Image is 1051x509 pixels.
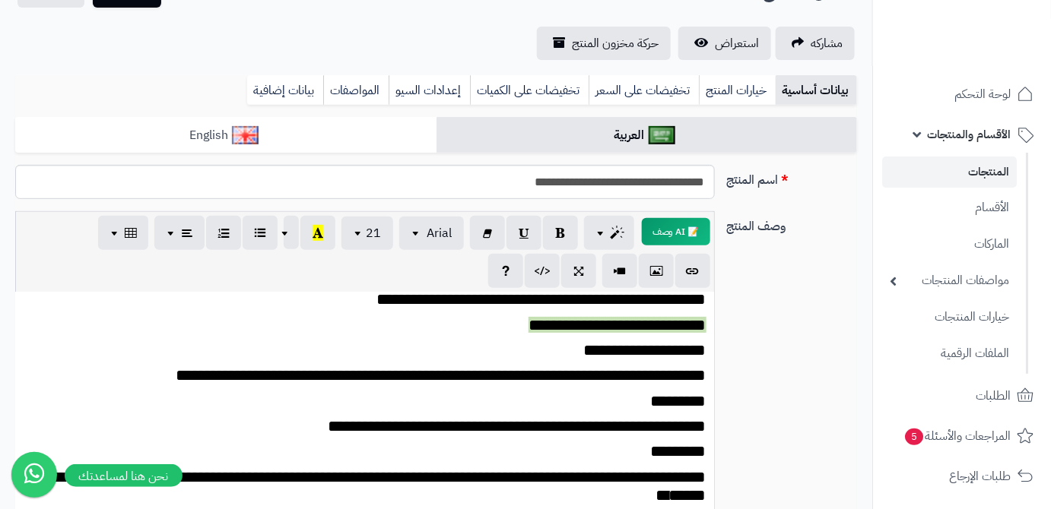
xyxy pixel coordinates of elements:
[699,75,776,106] a: خيارات المنتج
[903,425,1011,447] span: المراجعات والأسئلة
[678,27,771,60] a: استعراض
[366,224,381,242] span: 21
[470,75,589,106] a: تخفيضات على الكميات
[323,75,389,106] a: المواصفات
[776,75,857,106] a: بيانات أساسية
[427,224,452,242] span: Arial
[776,27,855,60] a: مشاركه
[882,228,1017,261] a: الماركات
[882,418,1042,454] a: المراجعات والأسئلة5
[721,211,863,236] label: وصف المنتج
[949,466,1011,487] span: طلبات الإرجاع
[721,165,863,189] label: اسم المنتج
[882,337,1017,370] a: الملفات الرقمية
[976,385,1011,406] span: الطلبات
[882,301,1017,334] a: خيارات المنتجات
[882,191,1017,224] a: الأقسام
[437,117,858,154] a: العربية
[589,75,699,106] a: تخفيضات على السعر
[537,27,671,60] a: حركة مخزون المنتج
[341,217,393,250] button: 21
[948,43,1037,74] img: logo-2.png
[642,218,710,245] button: 📝 AI وصف
[247,75,323,106] a: بيانات إضافية
[399,217,464,250] button: Arial
[882,378,1042,414] a: الطلبات
[927,124,1011,145] span: الأقسام والمنتجات
[882,458,1042,495] a: طلبات الإرجاع
[572,34,659,52] span: حركة مخزون المنتج
[389,75,470,106] a: إعدادات السيو
[649,126,675,144] img: العربية
[954,84,1011,105] span: لوحة التحكم
[811,34,843,52] span: مشاركه
[15,117,437,154] a: English
[232,126,259,144] img: English
[882,76,1042,112] a: لوحة التحكم
[715,34,759,52] span: استعراض
[905,428,923,445] span: 5
[882,264,1017,297] a: مواصفات المنتجات
[882,156,1017,188] a: المنتجات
